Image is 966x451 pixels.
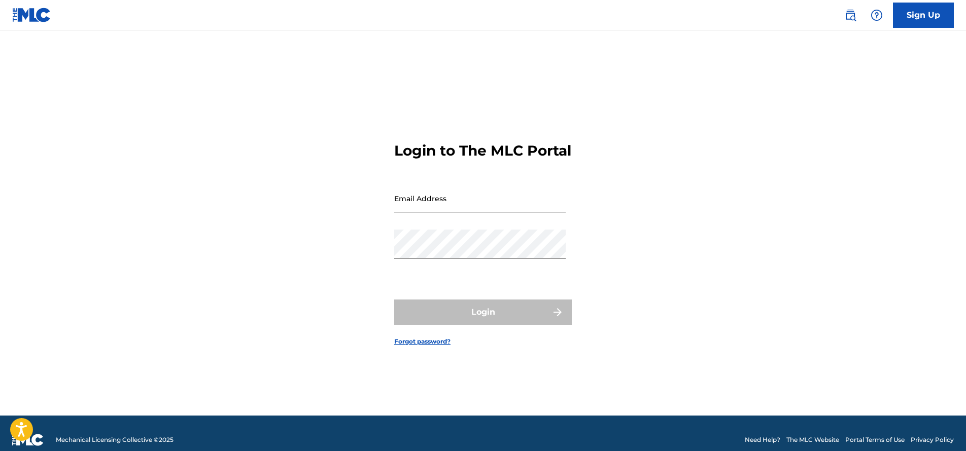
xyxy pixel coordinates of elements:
a: Forgot password? [394,337,451,346]
h3: Login to The MLC Portal [394,142,571,160]
a: Privacy Policy [911,435,954,444]
img: logo [12,434,44,446]
div: Help [867,5,887,25]
a: Need Help? [745,435,780,444]
a: The MLC Website [786,435,839,444]
img: help [871,9,883,21]
span: Mechanical Licensing Collective © 2025 [56,435,174,444]
img: search [844,9,856,21]
img: MLC Logo [12,8,51,22]
a: Sign Up [893,3,954,28]
a: Portal Terms of Use [845,435,905,444]
a: Public Search [840,5,860,25]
